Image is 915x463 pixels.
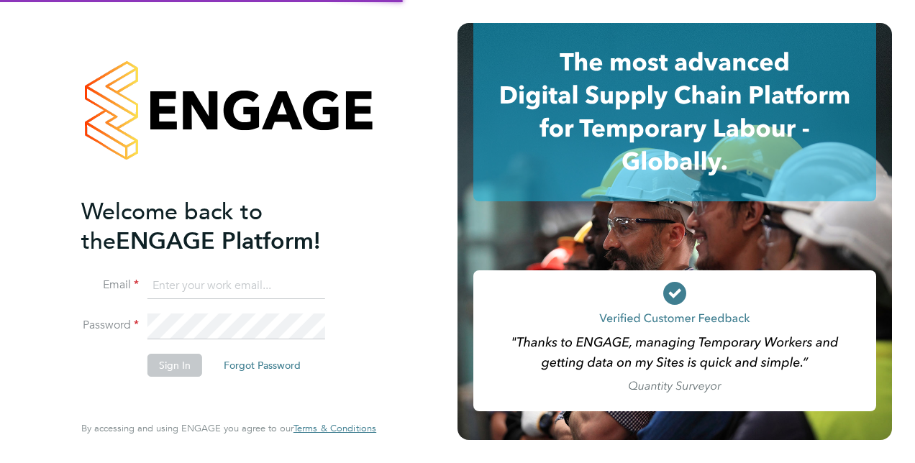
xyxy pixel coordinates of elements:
[81,278,139,293] label: Email
[81,198,263,255] span: Welcome back to the
[147,354,202,377] button: Sign In
[81,422,376,434] span: By accessing and using ENGAGE you agree to our
[81,318,139,333] label: Password
[147,273,325,299] input: Enter your work email...
[293,422,376,434] span: Terms & Conditions
[212,354,312,377] button: Forgot Password
[81,197,362,256] h2: ENGAGE Platform!
[293,423,376,434] a: Terms & Conditions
